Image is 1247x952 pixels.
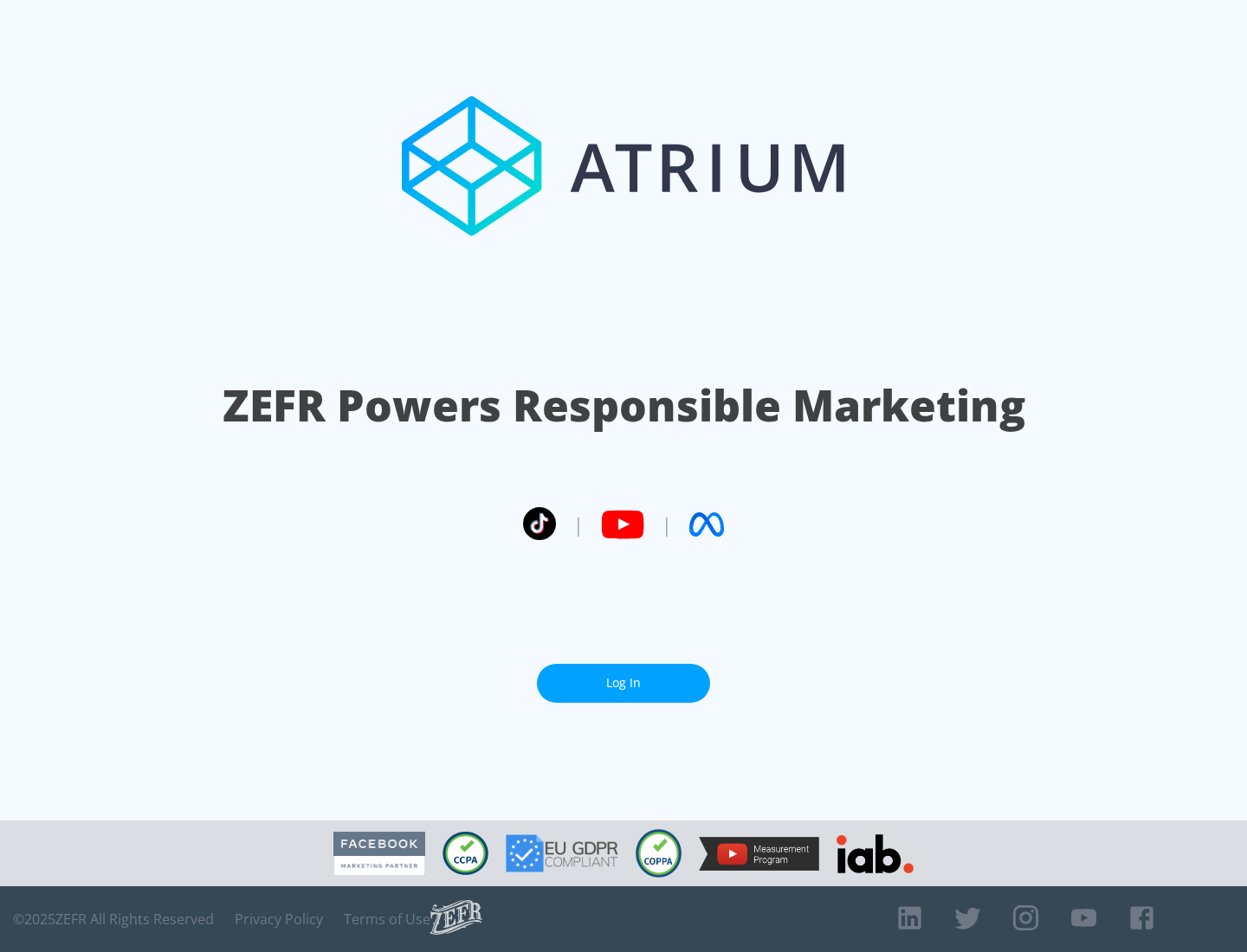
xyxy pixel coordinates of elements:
img: COPPA Compliant [636,829,682,878]
a: Terms of Use [344,910,430,928]
img: YouTube Measurement Program [699,837,819,871]
img: CCPA Compliant [443,832,488,875]
img: Facebook Marketing Partner [333,832,425,876]
h1: ZEFR Powers Responsible Marketing [223,376,1025,435]
a: Privacy Policy [235,910,323,928]
span: | [662,511,672,537]
a: Log In [537,664,710,703]
span: © 2025 ZEFR All Rights Reserved [13,910,214,928]
span: | [573,511,584,537]
img: IAB [837,834,914,873]
img: GDPR Compliant [506,834,618,872]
